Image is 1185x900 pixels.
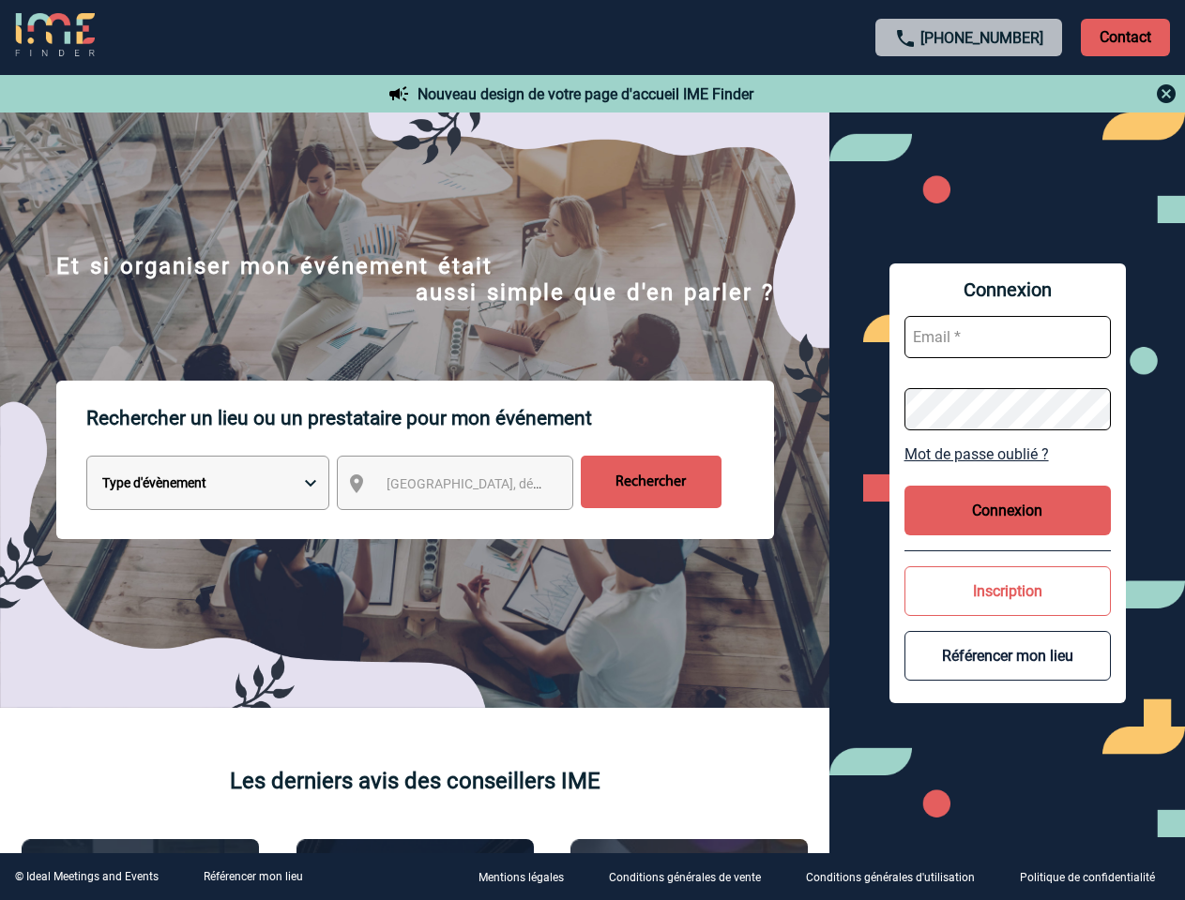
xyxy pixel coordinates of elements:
[387,476,647,491] span: [GEOGRAPHIC_DATA], département, région...
[904,486,1111,535] button: Connexion
[594,868,791,886] a: Conditions générales de vente
[806,872,975,885] p: Conditions générales d'utilisation
[904,631,1111,681] button: Référencer mon lieu
[581,456,722,508] input: Rechercher
[894,27,917,50] img: call-24-px.png
[86,381,774,456] p: Rechercher un lieu ou un prestataire pour mon événement
[904,566,1111,616] button: Inscription
[791,868,1005,886] a: Conditions générales d'utilisation
[904,278,1111,301] span: Connexion
[1020,872,1155,885] p: Politique de confidentialité
[920,29,1043,47] a: [PHONE_NUMBER]
[904,316,1111,358] input: Email *
[15,870,159,883] div: © Ideal Meetings and Events
[1081,19,1170,56] p: Contact
[904,445,1111,463] a: Mot de passe oublié ?
[204,870,303,883] a: Référencer mon lieu
[479,872,564,885] p: Mentions légales
[463,868,594,886] a: Mentions légales
[1005,868,1185,886] a: Politique de confidentialité
[609,872,761,885] p: Conditions générales de vente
